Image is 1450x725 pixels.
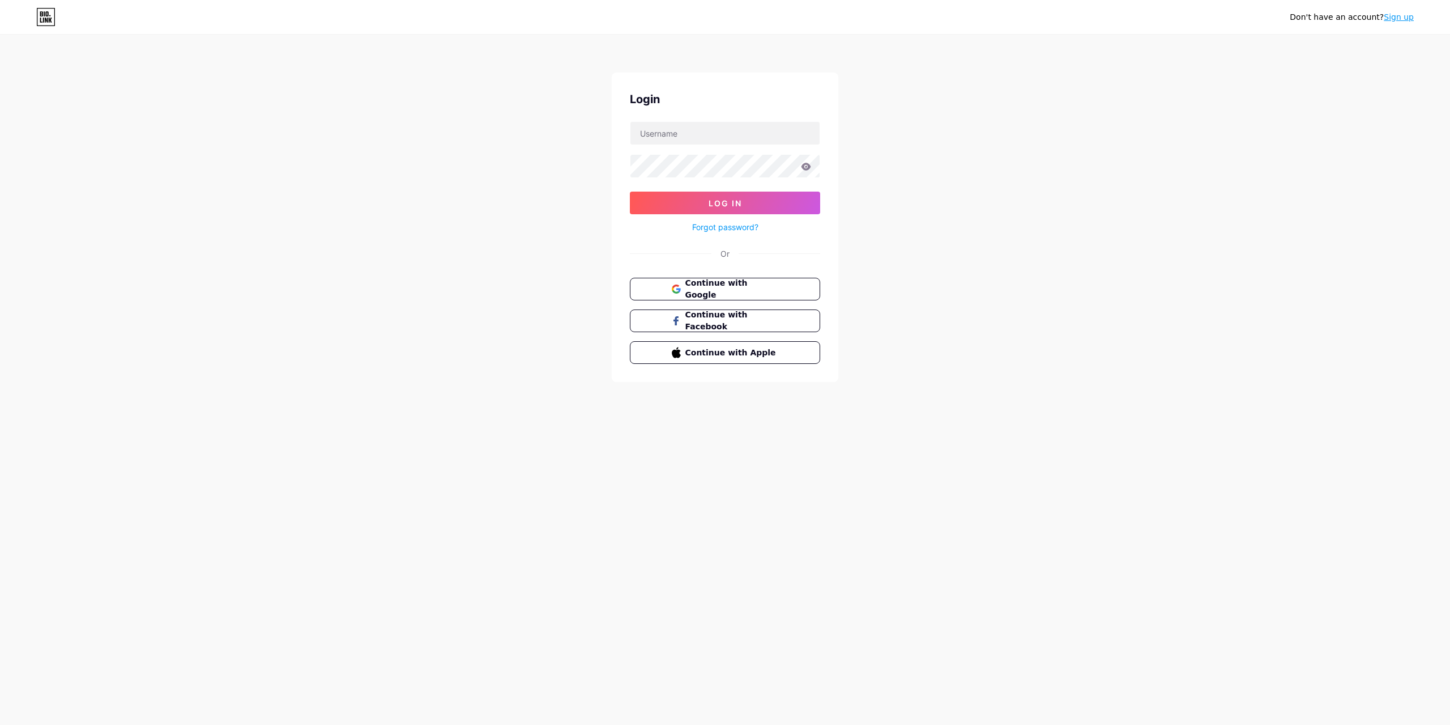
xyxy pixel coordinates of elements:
input: Username [630,122,820,145]
div: Don't have an account? [1290,11,1414,23]
button: Continue with Facebook [630,309,820,332]
span: Continue with Facebook [685,309,779,333]
a: Sign up [1384,12,1414,22]
div: Or [720,248,730,260]
span: Continue with Google [685,277,779,301]
a: Forgot password? [692,221,758,233]
div: Login [630,91,820,108]
button: Log In [630,192,820,214]
button: Continue with Apple [630,341,820,364]
span: Continue with Apple [685,347,779,359]
span: Log In [709,198,742,208]
button: Continue with Google [630,278,820,300]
